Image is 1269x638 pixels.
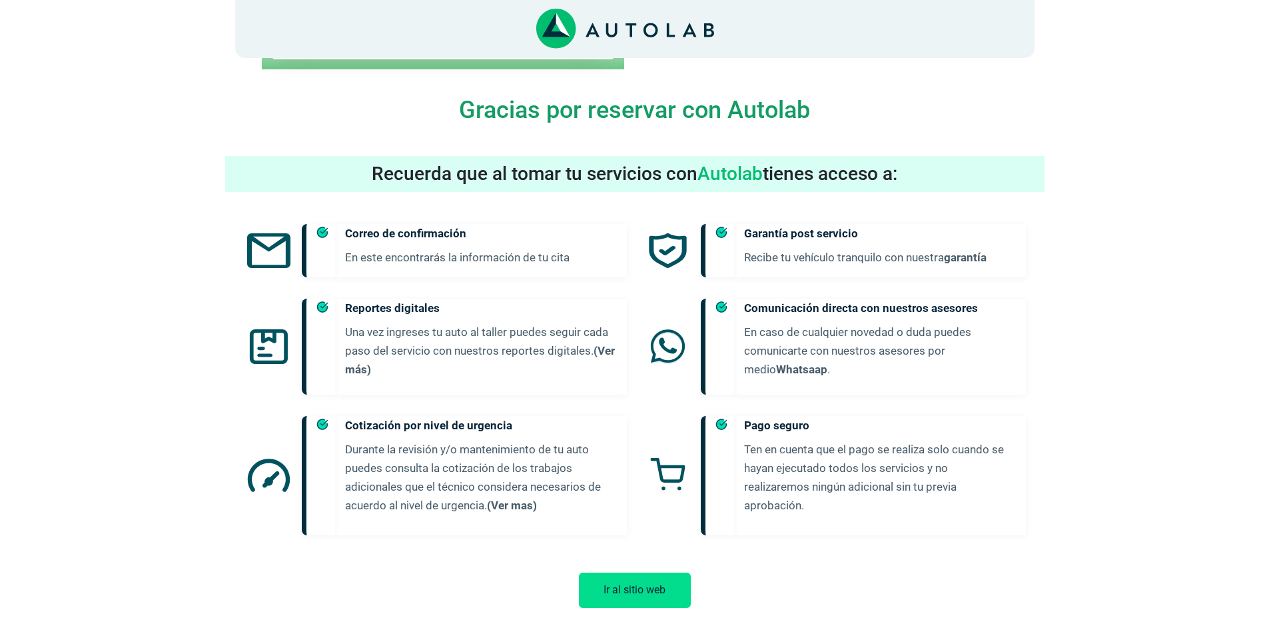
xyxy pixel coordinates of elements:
h5: Cotización por nivel de urgencia [345,416,616,435]
a: Ir al sitio web [579,583,691,596]
h5: Correo de confirmación [345,224,616,243]
p: Una vez ingreses tu auto al taller puedes seguir cada paso del servicio con nuestros reportes dig... [345,323,616,379]
span: Autolab [697,163,763,185]
a: Link al sitio de autolab [536,22,714,35]
p: Ten en cuenta que el pago se realiza solo cuando se hayan ejecutado todos los servicios y no real... [744,440,1015,515]
a: Whatsaap [776,363,827,376]
h5: Pago seguro [744,416,1015,435]
p: Durante la revisión y/o mantenimiento de tu auto puedes consulta la cotización de los trabajos ad... [345,440,616,515]
p: En este encontrarás la información de tu cita [345,248,616,267]
h3: Recuerda que al tomar tu servicios con tienes acceso a: [225,163,1045,185]
a: (Ver más) [345,344,615,376]
h4: Gracias por reservar con Autolab [235,96,1035,124]
p: Recibe tu vehículo tranquilo con nuestra [744,248,1015,267]
a: garantía [944,251,987,264]
h5: Reportes digitales [345,299,616,317]
a: (Ver mas) [487,499,537,512]
p: En caso de cualquier novedad o duda puedes comunicarte con nuestros asesores por medio . [744,323,1015,379]
h5: Comunicación directa con nuestros asesores [744,299,1015,317]
h5: Garantía post servicio [744,224,1015,243]
button: Ir al sitio web [579,573,691,608]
